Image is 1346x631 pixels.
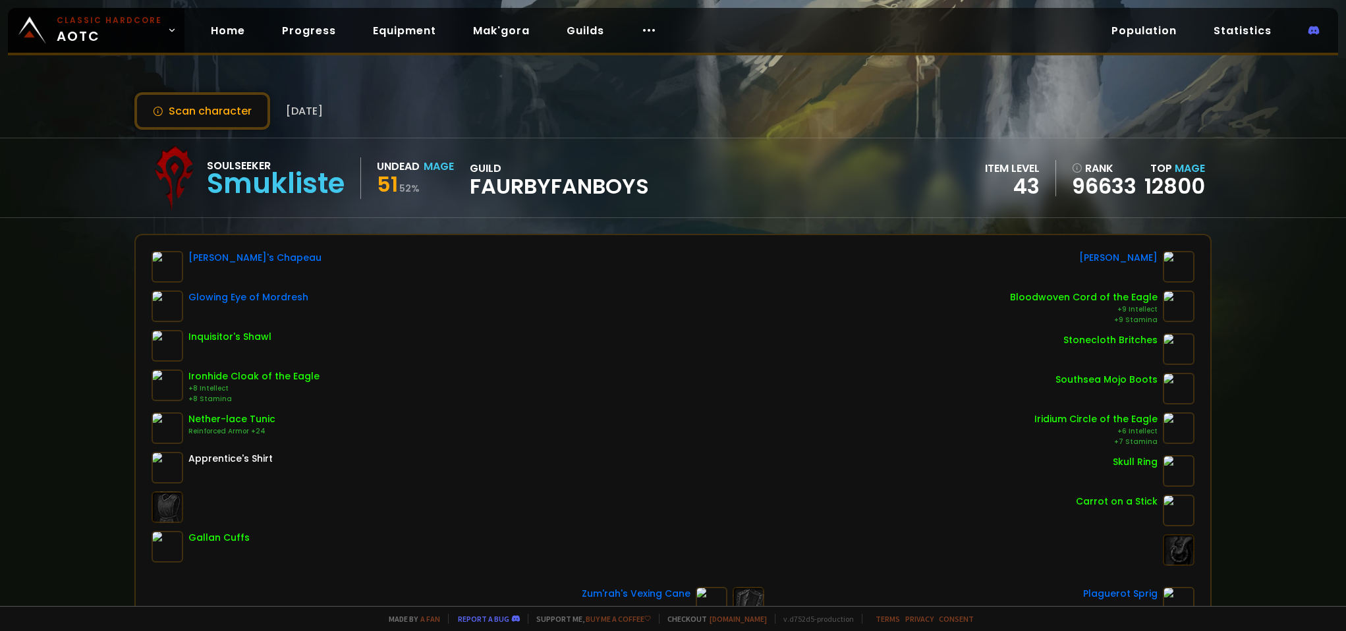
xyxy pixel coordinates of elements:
a: Consent [939,614,974,624]
a: Statistics [1203,17,1282,44]
img: item-15643 [152,370,183,401]
a: Mak'gora [463,17,540,44]
img: item-3739 [1163,455,1194,487]
div: Top [1144,160,1205,177]
div: guild [470,160,649,196]
img: item-14415 [1163,333,1194,365]
img: item-11987 [1163,412,1194,444]
a: Progress [271,17,347,44]
a: Privacy [905,614,934,624]
a: [DOMAIN_NAME] [710,614,767,624]
div: Plaguerot Sprig [1083,587,1158,601]
a: 12800 [1144,171,1205,201]
img: item-10766 [1163,587,1194,618]
span: [DATE] [286,103,323,119]
small: 52 % [399,182,420,195]
div: Gallan Cuffs [188,531,250,545]
img: item-7720 [152,251,183,283]
div: Soulseeker [207,157,345,174]
img: item-9515 [152,412,183,444]
div: +9 Stamina [1010,315,1158,325]
span: 51 [377,169,398,199]
div: Bloodwoven Cord of the Eagle [1010,290,1158,304]
div: 43 [985,177,1040,196]
img: item-18082 [696,587,727,618]
img: item-19507 [152,330,183,362]
div: +7 Stamina [1034,437,1158,447]
span: FaurbyFanBoys [470,177,649,196]
img: item-14258 [1163,290,1194,322]
div: +8 Stamina [188,394,320,404]
span: v. d752d5 - production [775,614,854,624]
div: Smukliste [207,174,345,194]
img: item-10769 [152,290,183,322]
a: Population [1101,17,1187,44]
div: Glowing Eye of Mordresh [188,290,308,304]
div: Zum'rah's Vexing Cane [582,587,690,601]
div: Skull Ring [1113,455,1158,469]
a: Classic HardcoreAOTC [8,8,184,53]
div: [PERSON_NAME]'s Chapeau [188,251,322,265]
div: rank [1072,160,1136,177]
img: item-11122 [1163,495,1194,526]
div: Nether-lace Tunic [188,412,275,426]
div: +8 Intellect [188,383,320,394]
div: Carrot on a Stick [1076,495,1158,508]
small: Classic Hardcore [57,14,162,26]
div: Undead [377,158,420,175]
img: item-2032 [152,531,183,562]
a: Terms [876,614,900,624]
a: Buy me a coffee [586,614,651,624]
div: Ironhide Cloak of the Eagle [188,370,320,383]
div: Inquisitor's Shawl [188,330,271,344]
div: Mage [424,158,454,175]
span: Mage [1175,161,1205,176]
button: Scan character [134,92,270,130]
a: Report a bug [458,614,509,624]
a: Guilds [556,17,615,44]
div: [PERSON_NAME] [1079,251,1158,265]
div: Reinforced Armor +24 [188,426,275,437]
div: Iridium Circle of the Eagle [1034,412,1158,426]
div: +6 Intellect [1034,426,1158,437]
div: Southsea Mojo Boots [1055,373,1158,387]
a: a fan [420,614,440,624]
a: Equipment [362,17,447,44]
span: Checkout [659,614,767,624]
img: item-6096 [152,452,183,483]
div: Stonecloth Britches [1063,333,1158,347]
span: Made by [381,614,440,624]
div: Apprentice's Shirt [188,452,273,466]
span: AOTC [57,14,162,46]
a: 96633 [1072,177,1136,196]
img: item-18083 [1163,251,1194,283]
a: Home [200,17,256,44]
span: Support me, [528,614,651,624]
div: item level [985,160,1040,177]
img: item-20641 [1163,373,1194,404]
div: +9 Intellect [1010,304,1158,315]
